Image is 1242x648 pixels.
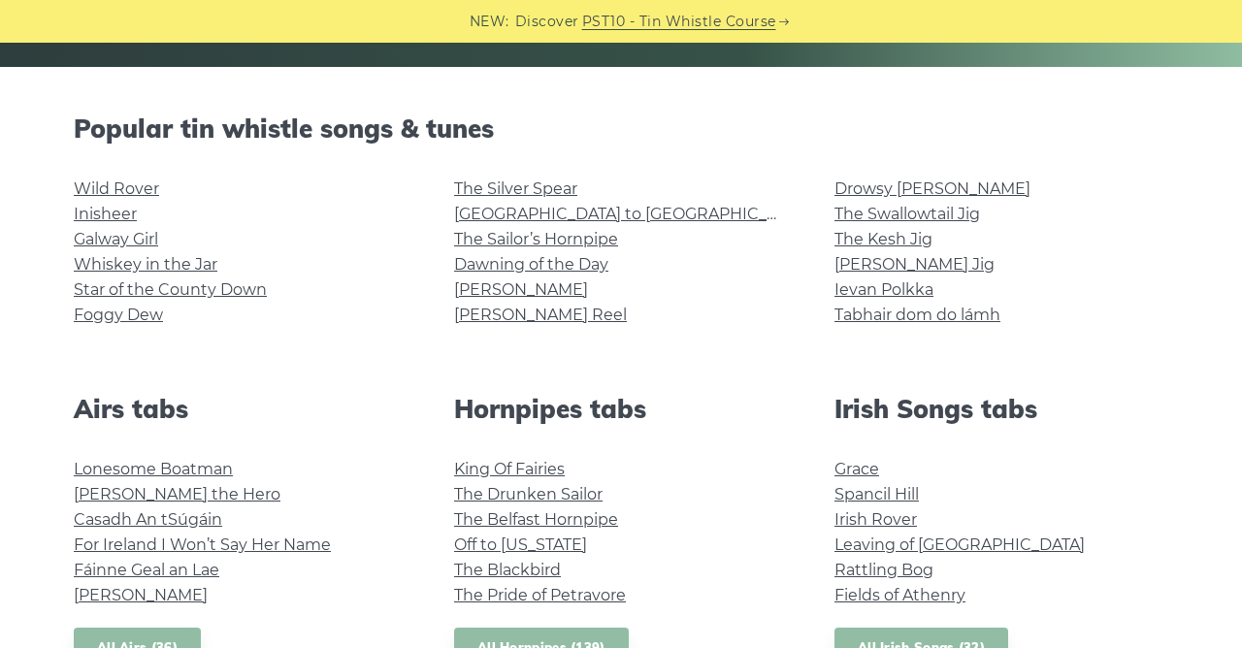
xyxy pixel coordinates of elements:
[74,535,331,554] a: For Ireland I Won’t Say Her Name
[74,280,267,299] a: Star of the County Down
[454,205,812,223] a: [GEOGRAPHIC_DATA] to [GEOGRAPHIC_DATA]
[454,586,626,604] a: The Pride of Petravore
[834,280,933,299] a: Ievan Polkka
[582,11,776,33] a: PST10 - Tin Whistle Course
[74,306,163,324] a: Foggy Dew
[454,394,788,424] h2: Hornpipes tabs
[74,460,233,478] a: Lonesome Boatman
[834,230,932,248] a: The Kesh Jig
[74,230,158,248] a: Galway Girl
[454,230,618,248] a: The Sailor’s Hornpipe
[834,306,1000,324] a: Tabhair dom do lámh
[74,113,1168,144] h2: Popular tin whistle songs & tunes
[834,460,879,478] a: Grace
[834,394,1168,424] h2: Irish Songs tabs
[454,460,565,478] a: King Of Fairies
[74,205,137,223] a: Inisheer
[515,11,579,33] span: Discover
[470,11,509,33] span: NEW:
[834,586,965,604] a: Fields of Athenry
[74,485,280,503] a: [PERSON_NAME] the Hero
[74,255,217,274] a: Whiskey in the Jar
[454,561,561,579] a: The Blackbird
[834,510,917,529] a: Irish Rover
[834,535,1085,554] a: Leaving of [GEOGRAPHIC_DATA]
[454,255,608,274] a: Dawning of the Day
[834,485,919,503] a: Spancil Hill
[454,280,588,299] a: [PERSON_NAME]
[74,394,408,424] h2: Airs tabs
[834,561,933,579] a: Rattling Bog
[454,535,587,554] a: Off to [US_STATE]
[454,485,603,503] a: The Drunken Sailor
[74,561,219,579] a: Fáinne Geal an Lae
[454,510,618,529] a: The Belfast Hornpipe
[74,510,222,529] a: Casadh An tSúgáin
[834,255,995,274] a: [PERSON_NAME] Jig
[834,179,1030,198] a: Drowsy [PERSON_NAME]
[454,306,627,324] a: [PERSON_NAME] Reel
[74,179,159,198] a: Wild Rover
[74,586,208,604] a: [PERSON_NAME]
[454,179,577,198] a: The Silver Spear
[834,205,980,223] a: The Swallowtail Jig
